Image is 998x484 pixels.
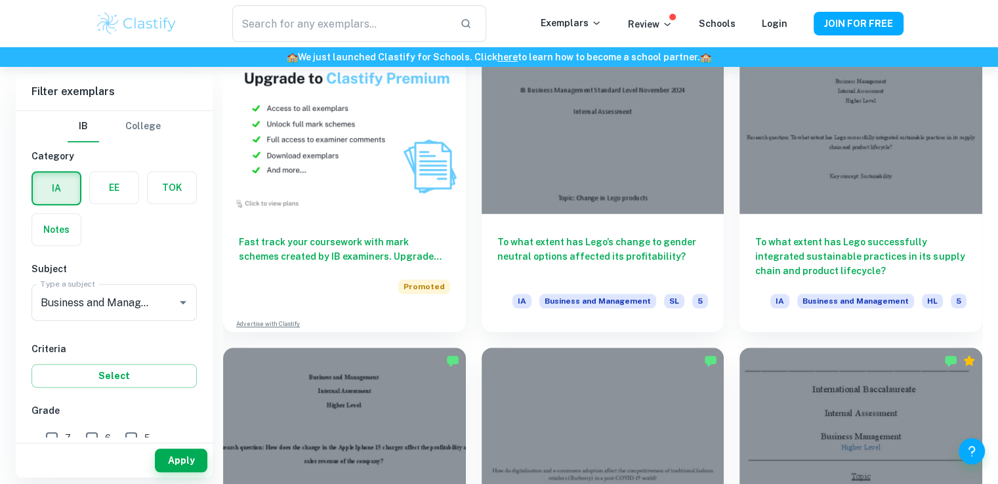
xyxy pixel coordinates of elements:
button: Open [174,293,192,312]
h6: Criteria [31,342,197,356]
img: Marked [446,354,459,367]
span: 🏫 [700,52,711,62]
h6: To what extent has Lego successfully integrated sustainable practices in its supply chain and pro... [755,235,967,278]
a: To what extent has Lego’s change to gender neutral options affected its profitability?IABusiness ... [482,31,724,331]
img: Clastify logo [95,10,178,37]
span: 5 [692,294,708,308]
span: Business and Management [797,294,914,308]
a: To what extent has Lego successfully integrated sustainable practices in its supply chain and pro... [739,31,982,331]
div: Premium [963,354,976,367]
span: 🏫 [287,52,298,62]
input: Search for any exemplars... [232,5,449,42]
img: Marked [704,354,717,367]
span: 5 [951,294,967,308]
h6: Fast track your coursework with mark schemes created by IB examiners. Upgrade now [239,235,450,264]
span: Business and Management [539,294,656,308]
p: Exemplars [541,16,602,30]
span: 7 [65,431,71,445]
span: SL [664,294,684,308]
button: Help and Feedback [959,438,985,464]
h6: Subject [31,262,197,276]
p: Review [628,17,673,31]
span: IA [512,294,531,308]
a: here [497,52,518,62]
span: IA [770,294,789,308]
a: Login [762,18,787,29]
img: Thumbnail [223,31,466,213]
button: EE [90,172,138,203]
h6: Category [31,149,197,163]
a: Advertise with Clastify [236,319,300,329]
div: Filter type choice [68,111,161,142]
img: Marked [944,354,957,367]
a: Schools [699,18,736,29]
h6: To what extent has Lego’s change to gender neutral options affected its profitability? [497,235,709,278]
button: Notes [32,214,81,245]
button: Apply [155,449,207,472]
h6: Grade [31,403,197,418]
button: Select [31,364,197,388]
span: Promoted [398,279,450,294]
span: 5 [144,431,150,445]
span: HL [922,294,943,308]
label: Type a subject [41,278,95,289]
button: IB [68,111,99,142]
button: College [125,111,161,142]
h6: Filter exemplars [16,73,213,110]
button: JOIN FOR FREE [814,12,904,35]
button: TOK [148,172,196,203]
button: IA [33,172,80,204]
span: 6 [105,431,111,445]
h6: We just launched Clastify for Schools. Click to learn how to become a school partner. [3,50,995,64]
